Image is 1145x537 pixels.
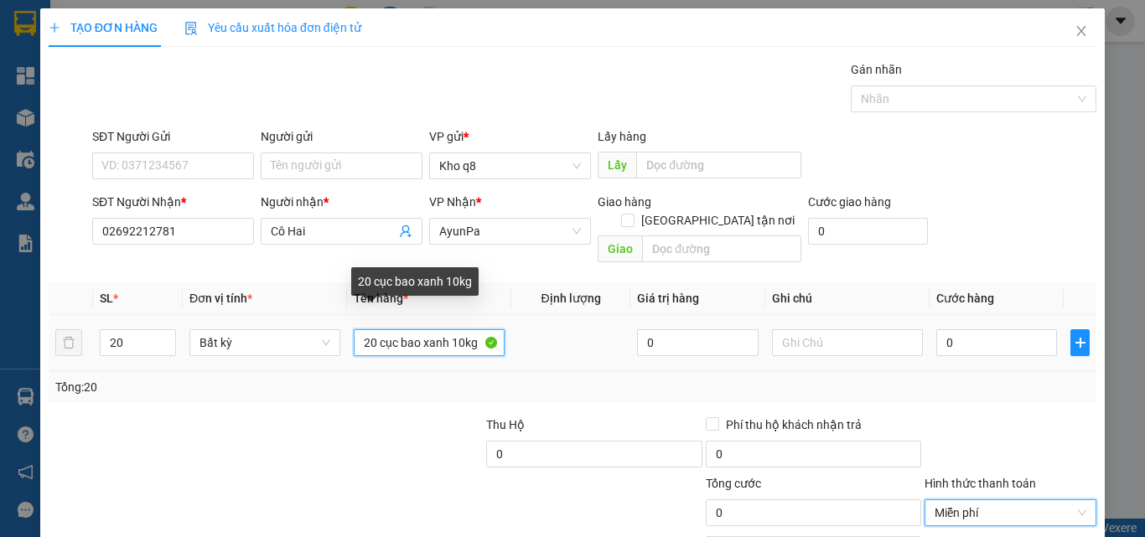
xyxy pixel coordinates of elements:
[851,63,902,76] label: Gán nhãn
[92,127,254,146] div: SĐT Người Gửi
[635,211,801,230] span: [GEOGRAPHIC_DATA] tận nơi
[808,218,928,245] input: Cước giao hàng
[55,329,82,356] button: delete
[49,22,60,34] span: plus
[429,195,476,209] span: VP Nhận
[598,152,636,178] span: Lấy
[261,193,422,211] div: Người nhận
[1071,336,1089,349] span: plus
[486,418,525,431] span: Thu Hộ
[199,330,330,355] span: Bất kỳ
[598,235,642,262] span: Giao
[765,282,930,315] th: Ghi chú
[100,292,113,305] span: SL
[637,292,699,305] span: Giá trị hàng
[399,225,412,238] span: user-add
[706,477,761,490] span: Tổng cước
[439,153,581,178] span: Kho q8
[184,21,361,34] span: Yêu cầu xuất hóa đơn điện tử
[261,127,422,146] div: Người gửi
[1070,329,1090,356] button: plus
[642,235,801,262] input: Dọc đường
[429,127,591,146] div: VP gửi
[719,416,868,434] span: Phí thu hộ khách nhận trả
[49,21,158,34] span: TẠO ĐƠN HÀNG
[1058,8,1105,55] button: Close
[636,152,801,178] input: Dọc đường
[598,195,651,209] span: Giao hàng
[598,130,646,143] span: Lấy hàng
[637,329,758,356] input: 0
[189,292,252,305] span: Đơn vị tính
[351,267,479,296] div: 20 cục bao xanh 10kg
[55,378,443,396] div: Tổng: 20
[936,292,994,305] span: Cước hàng
[184,22,198,35] img: icon
[354,329,505,356] input: VD: Bàn, Ghế
[1075,24,1088,38] span: close
[772,329,923,356] input: Ghi Chú
[439,219,581,244] span: AyunPa
[935,500,1086,525] span: Miễn phí
[925,477,1036,490] label: Hình thức thanh toán
[541,292,600,305] span: Định lượng
[92,193,254,211] div: SĐT Người Nhận
[808,195,891,209] label: Cước giao hàng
